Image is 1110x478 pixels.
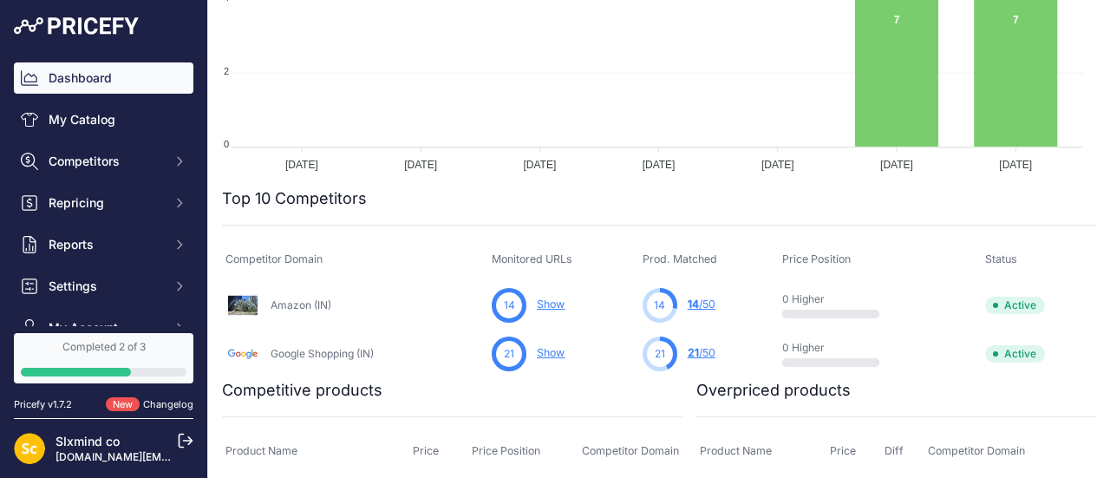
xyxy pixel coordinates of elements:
[21,340,186,354] div: Completed 2 of 3
[504,298,515,313] span: 14
[782,341,893,355] p: 0 Higher
[222,378,382,403] h2: Competitive products
[14,62,193,94] a: Dashboard
[700,444,772,457] span: Product Name
[472,444,540,457] span: Price Position
[14,229,193,260] button: Reports
[224,139,229,149] tspan: 0
[655,346,665,362] span: 21
[985,252,1017,265] span: Status
[830,444,856,457] span: Price
[143,398,193,410] a: Changelog
[413,444,439,457] span: Price
[404,159,437,171] tspan: [DATE]
[55,434,120,449] a: SIxmind co
[14,146,193,177] button: Competitors
[643,159,676,171] tspan: [DATE]
[225,444,297,457] span: Product Name
[880,159,913,171] tspan: [DATE]
[643,252,717,265] span: Prod. Matched
[688,298,715,311] a: 14/50
[999,159,1032,171] tspan: [DATE]
[271,298,331,311] a: Amazon (IN)
[14,333,193,383] a: Completed 2 of 3
[696,378,851,403] h2: Overpriced products
[928,444,1025,457] span: Competitor Domain
[654,298,665,313] span: 14
[782,292,893,306] p: 0 Higher
[582,444,679,457] span: Competitor Domain
[782,252,851,265] span: Price Position
[14,271,193,302] button: Settings
[985,297,1045,314] span: Active
[14,187,193,219] button: Repricing
[885,444,904,457] span: Diff
[761,159,794,171] tspan: [DATE]
[49,194,162,212] span: Repricing
[537,298,565,311] a: Show
[49,278,162,295] span: Settings
[14,397,72,412] div: Pricefy v1.7.2
[537,346,565,359] a: Show
[222,187,367,211] h2: Top 10 Competitors
[49,236,162,253] span: Reports
[49,153,162,170] span: Competitors
[224,66,229,76] tspan: 2
[523,159,556,171] tspan: [DATE]
[14,17,139,35] img: Pricefy Logo
[285,159,318,171] tspan: [DATE]
[14,104,193,135] a: My Catalog
[688,298,699,311] span: 14
[985,345,1045,363] span: Active
[14,312,193,344] button: My Account
[106,397,140,412] span: New
[688,346,699,359] span: 21
[55,450,323,463] a: [DOMAIN_NAME][EMAIL_ADDRESS][DOMAIN_NAME]
[49,319,162,337] span: My Account
[492,252,572,265] span: Monitored URLs
[225,252,323,265] span: Competitor Domain
[504,346,514,362] span: 21
[271,347,374,360] a: Google Shopping (IN)
[688,346,715,359] a: 21/50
